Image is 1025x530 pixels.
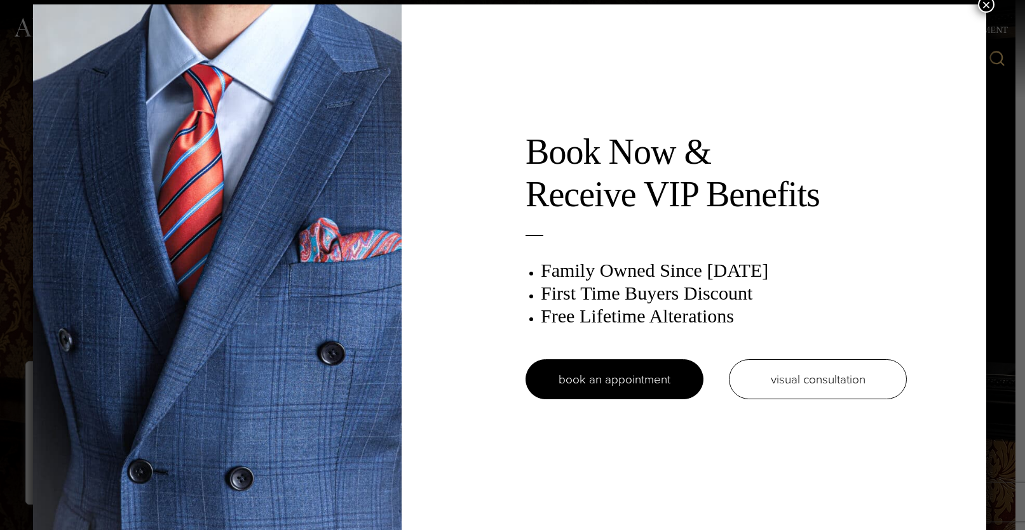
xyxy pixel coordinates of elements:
a: visual consultation [729,359,907,399]
h3: Family Owned Since [DATE] [541,259,907,282]
h3: First Time Buyers Discount [541,282,907,305]
h3: Free Lifetime Alterations [541,305,907,328]
a: book an appointment [526,359,703,399]
h2: Book Now & Receive VIP Benefits [526,131,907,216]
